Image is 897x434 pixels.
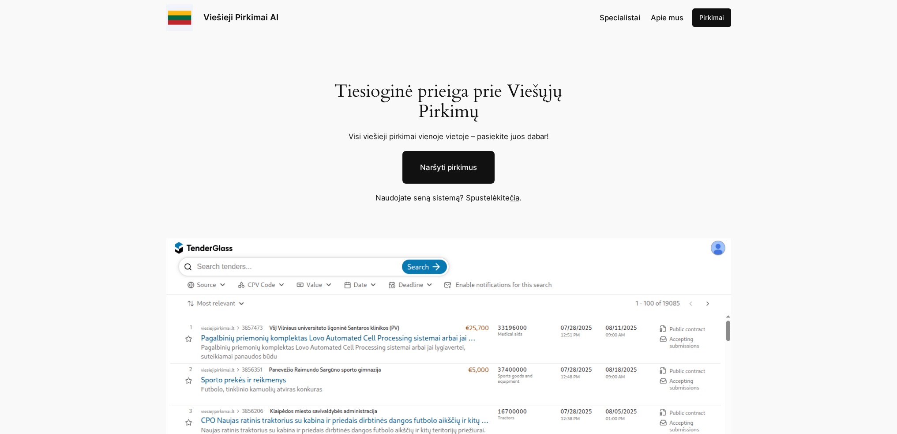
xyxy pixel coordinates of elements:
span: Specialistai [600,13,640,22]
a: Pirkimai [692,8,731,27]
h1: Tiesioginė prieiga prie Viešųjų Pirkimų [324,81,573,122]
img: Viešieji pirkimai logo [166,4,193,31]
span: Apie mus [651,13,683,22]
p: Naudojate seną sistemą? Spustelėkite . [312,192,585,204]
a: čia [510,193,519,202]
a: Apie mus [651,12,683,23]
a: Specialistai [600,12,640,23]
p: Visi viešieji pirkimai vienoje vietoje – pasiekite juos dabar! [324,131,573,142]
nav: Navigation [600,12,683,23]
a: Naršyti pirkimus [402,151,495,184]
a: Viešieji Pirkimai AI [203,12,278,23]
